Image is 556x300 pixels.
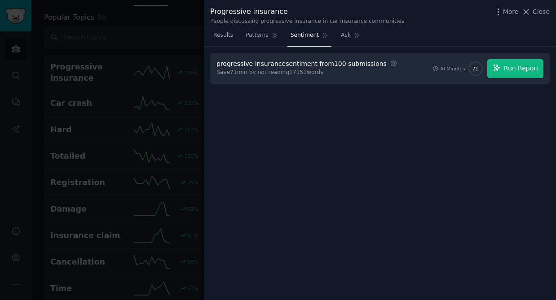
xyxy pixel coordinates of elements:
[533,7,550,17] span: Close
[487,59,543,78] button: Run Report
[210,17,404,26] div: People discussing progressive insurance in car insurance communities
[243,28,281,47] a: Patterns
[210,6,404,17] div: Progressive insurance
[216,59,387,69] div: progressive insurance sentiment from 100 submissions
[287,28,331,47] a: Sentiment
[338,28,363,47] a: Ask
[441,65,467,72] div: AI Minutes:
[216,69,399,77] div: Save 71 min by not reading 17151 words
[504,64,539,73] span: Run Report
[246,31,268,39] span: Patterns
[341,31,351,39] span: Ask
[494,7,519,17] button: More
[503,7,519,17] span: More
[213,31,233,39] span: Results
[291,31,319,39] span: Sentiment
[210,28,236,47] a: Results
[472,65,478,72] span: 71
[521,7,550,17] button: Close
